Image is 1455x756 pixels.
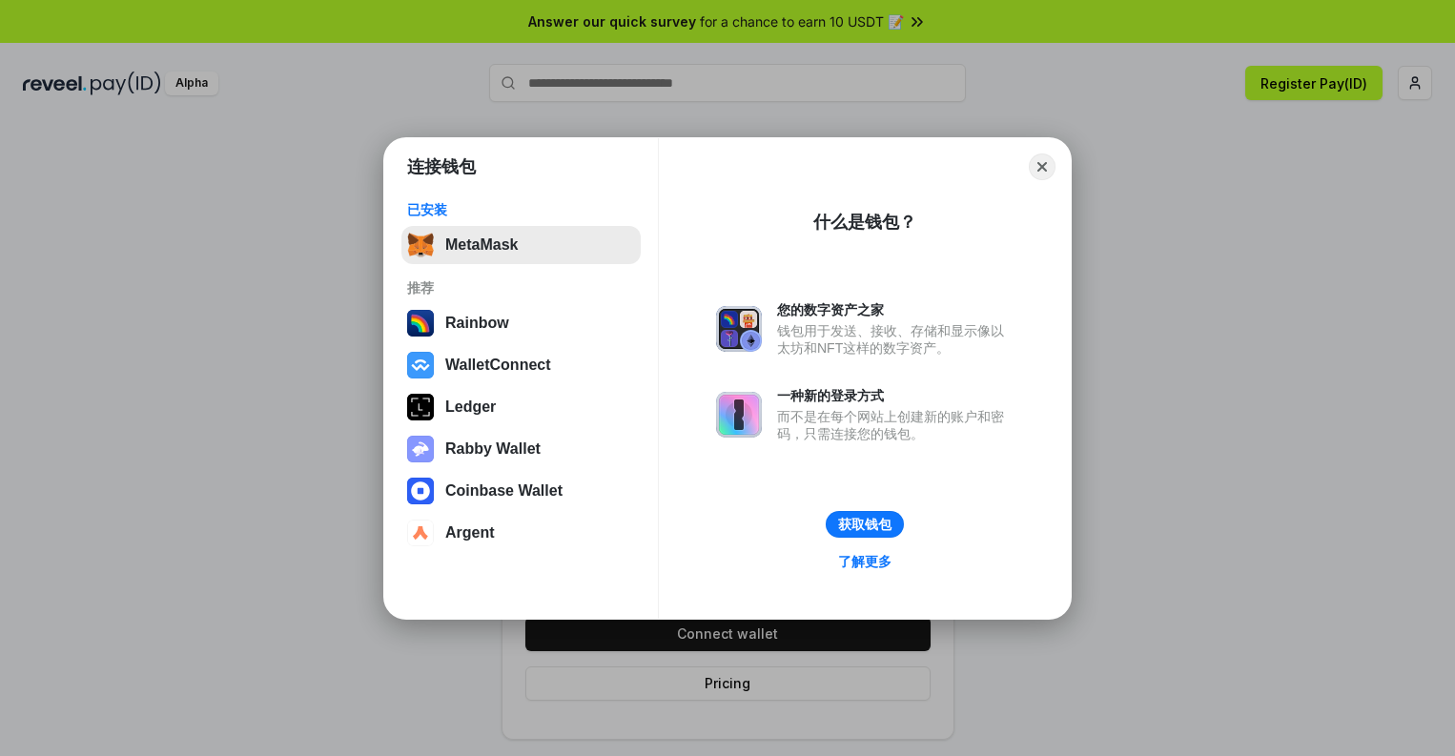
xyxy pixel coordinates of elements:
button: Rabby Wallet [401,430,641,468]
img: svg+xml,%3Csvg%20xmlns%3D%22http%3A%2F%2Fwww.w3.org%2F2000%2Fsvg%22%20fill%3D%22none%22%20viewBox... [407,436,434,462]
img: svg+xml,%3Csvg%20xmlns%3D%22http%3A%2F%2Fwww.w3.org%2F2000%2Fsvg%22%20fill%3D%22none%22%20viewBox... [716,392,762,438]
div: Coinbase Wallet [445,482,563,500]
button: 获取钱包 [826,511,904,538]
div: 钱包用于发送、接收、存储和显示像以太坊和NFT这样的数字资产。 [777,322,1014,357]
div: 一种新的登录方式 [777,387,1014,404]
div: 已安装 [407,201,635,218]
div: 什么是钱包？ [813,211,916,234]
div: Rainbow [445,315,509,332]
button: MetaMask [401,226,641,264]
div: Ledger [445,398,496,416]
h1: 连接钱包 [407,155,476,178]
div: 您的数字资产之家 [777,301,1014,318]
img: svg+xml,%3Csvg%20fill%3D%22none%22%20height%3D%2233%22%20viewBox%3D%220%200%2035%2033%22%20width%... [407,232,434,258]
div: 推荐 [407,279,635,296]
div: 了解更多 [838,553,891,570]
img: svg+xml,%3Csvg%20width%3D%2228%22%20height%3D%2228%22%20viewBox%3D%220%200%2028%2028%22%20fill%3D... [407,520,434,546]
button: Argent [401,514,641,552]
a: 了解更多 [827,549,903,574]
div: WalletConnect [445,357,551,374]
div: 而不是在每个网站上创建新的账户和密码，只需连接您的钱包。 [777,408,1014,442]
img: svg+xml,%3Csvg%20xmlns%3D%22http%3A%2F%2Fwww.w3.org%2F2000%2Fsvg%22%20width%3D%2228%22%20height%3... [407,394,434,420]
img: svg+xml,%3Csvg%20width%3D%22120%22%20height%3D%22120%22%20viewBox%3D%220%200%20120%20120%22%20fil... [407,310,434,337]
button: Close [1029,153,1055,180]
button: Ledger [401,388,641,426]
button: WalletConnect [401,346,641,384]
div: Argent [445,524,495,541]
button: Coinbase Wallet [401,472,641,510]
img: svg+xml,%3Csvg%20width%3D%2228%22%20height%3D%2228%22%20viewBox%3D%220%200%2028%2028%22%20fill%3D... [407,478,434,504]
img: svg+xml,%3Csvg%20width%3D%2228%22%20height%3D%2228%22%20viewBox%3D%220%200%2028%2028%22%20fill%3D... [407,352,434,378]
button: Rainbow [401,304,641,342]
div: MetaMask [445,236,518,254]
div: 获取钱包 [838,516,891,533]
img: svg+xml,%3Csvg%20xmlns%3D%22http%3A%2F%2Fwww.w3.org%2F2000%2Fsvg%22%20fill%3D%22none%22%20viewBox... [716,306,762,352]
div: Rabby Wallet [445,440,541,458]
